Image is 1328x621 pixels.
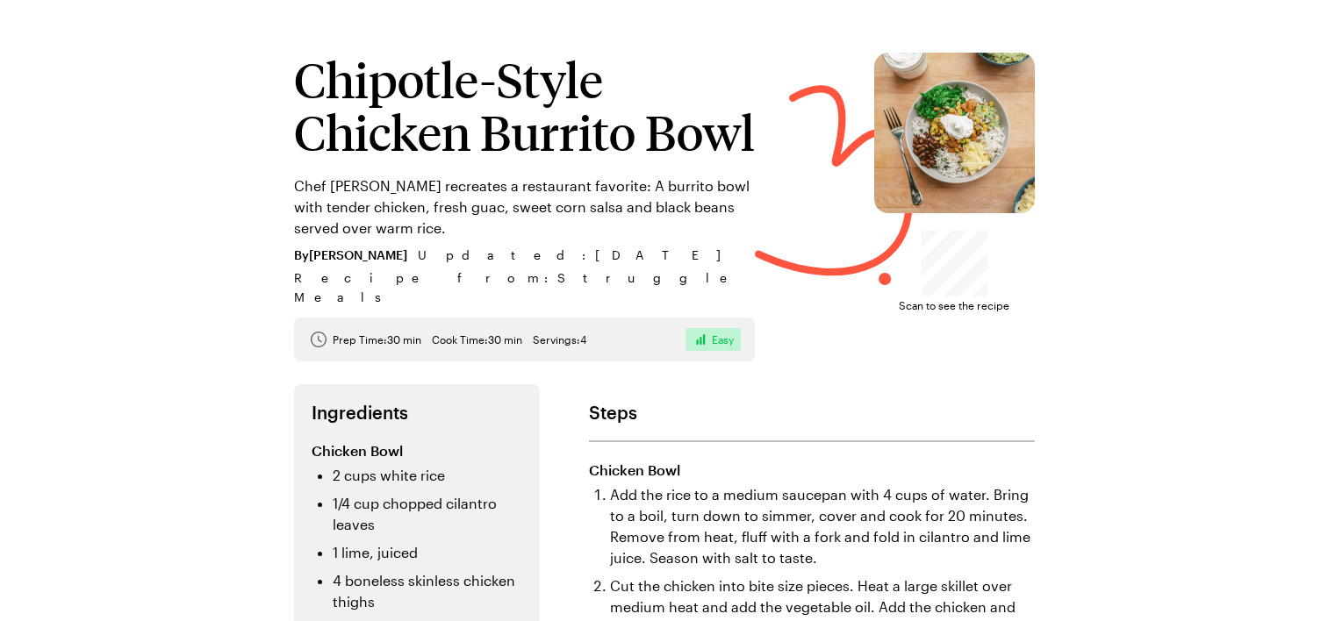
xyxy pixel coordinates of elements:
[418,246,738,265] span: Updated : [DATE]
[589,460,1035,481] h3: Chicken Bowl
[294,175,755,239] p: Chef [PERSON_NAME] recreates a restaurant favorite: A burrito bowl with tender chicken, fresh gua...
[333,570,522,612] li: 4 boneless skinless chicken thighs
[333,465,522,486] li: 2 cups white rice
[294,268,755,307] span: Recipe from: Struggle Meals
[712,332,734,346] span: Easy
[312,402,522,423] h2: Ingredients
[610,484,1035,568] li: Add the rice to a medium saucepan with 4 cups of water. Bring to a boil, turn down to simmer, cov...
[294,53,755,158] h1: Chipotle-Style Chicken Burrito Bowl
[333,332,421,346] span: Prep Time: 30 min
[312,440,522,461] h3: Chicken Bowl
[533,332,586,346] span: Servings: 4
[432,332,522,346] span: Cook Time: 30 min
[589,402,1035,423] h2: Steps
[874,53,1035,213] img: Chipotle-Style Chicken Burrito Bowl
[294,246,407,265] span: By [PERSON_NAME]
[333,493,522,535] li: 1/4 cup chopped cilantro leaves
[333,542,522,563] li: 1 lime, juiced
[899,296,1009,314] span: Scan to see the recipe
